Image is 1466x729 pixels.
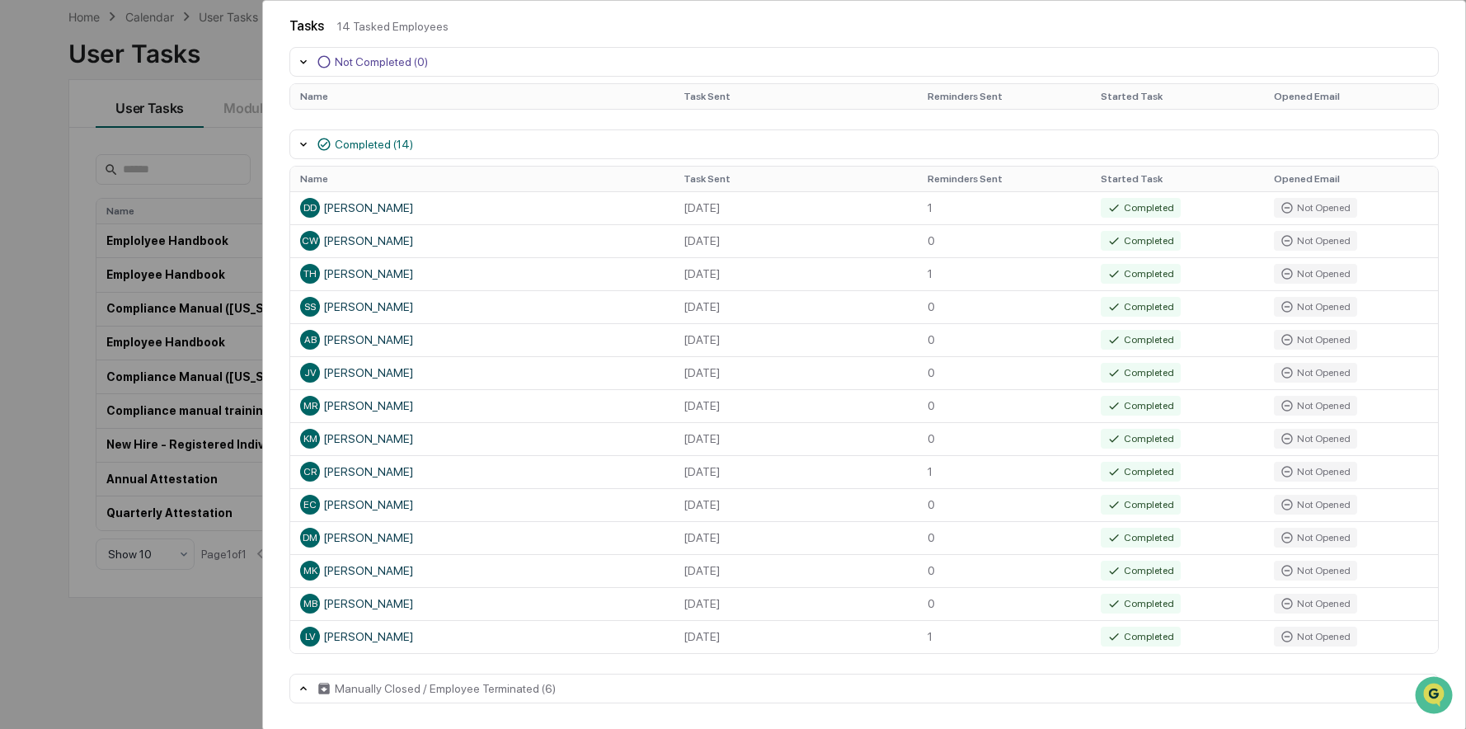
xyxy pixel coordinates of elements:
[280,131,300,151] button: Start new chat
[1274,396,1357,416] div: Not Opened
[1101,627,1181,647] div: Completed
[1101,594,1181,614] div: Completed
[674,167,917,191] th: Task Sent
[300,627,664,647] div: [PERSON_NAME]
[300,363,664,383] div: [PERSON_NAME]
[304,334,317,346] span: AB
[303,400,317,412] span: MR
[674,554,917,587] td: [DATE]
[302,235,318,247] span: CW
[1101,363,1181,383] div: Completed
[674,620,917,653] td: [DATE]
[303,598,317,609] span: MB
[918,620,1091,653] td: 1
[335,682,556,695] div: Manually Closed / Employee Terminated (6)
[16,35,300,61] p: How can we help?
[1274,429,1357,449] div: Not Opened
[303,268,317,280] span: TH
[918,587,1091,620] td: 0
[918,290,1091,323] td: 0
[918,224,1091,257] td: 0
[674,356,917,389] td: [DATE]
[10,201,113,231] a: 🖐️Preclearance
[1091,84,1264,109] th: Started Task
[1101,429,1181,449] div: Completed
[918,191,1091,224] td: 1
[303,565,317,576] span: MK
[16,241,30,254] div: 🔎
[674,323,917,356] td: [DATE]
[290,167,674,191] th: Name
[10,233,110,262] a: 🔎Data Lookup
[289,18,324,34] div: Tasks
[16,126,46,156] img: 1746055101610-c473b297-6a78-478c-a979-82029cc54cd1
[918,488,1091,521] td: 0
[300,495,664,515] div: [PERSON_NAME]
[1274,462,1357,482] div: Not Opened
[303,532,317,543] span: DM
[290,84,674,109] th: Name
[16,209,30,223] div: 🖐️
[918,356,1091,389] td: 0
[918,521,1091,554] td: 0
[303,499,317,510] span: EC
[918,554,1091,587] td: 0
[164,280,200,292] span: Pylon
[1274,363,1357,383] div: Not Opened
[300,264,664,284] div: [PERSON_NAME]
[1274,231,1357,251] div: Not Opened
[1274,264,1357,284] div: Not Opened
[1091,167,1264,191] th: Started Task
[1101,198,1181,218] div: Completed
[918,455,1091,488] td: 1
[300,429,664,449] div: [PERSON_NAME]
[33,208,106,224] span: Preclearance
[335,55,428,68] div: Not Completed (0)
[918,257,1091,290] td: 1
[1264,84,1438,109] th: Opened Email
[1274,297,1357,317] div: Not Opened
[113,201,211,231] a: 🗄️Attestations
[1274,627,1357,647] div: Not Opened
[300,330,664,350] div: [PERSON_NAME]
[136,208,204,224] span: Attestations
[337,20,1439,33] div: 14 Tasked Employees
[674,290,917,323] td: [DATE]
[1101,264,1181,284] div: Completed
[300,561,664,581] div: [PERSON_NAME]
[674,257,917,290] td: [DATE]
[1264,167,1438,191] th: Opened Email
[303,202,317,214] span: DD
[674,521,917,554] td: [DATE]
[300,297,664,317] div: [PERSON_NAME]
[674,455,917,488] td: [DATE]
[918,84,1091,109] th: Reminders Sent
[1101,396,1181,416] div: Completed
[300,594,664,614] div: [PERSON_NAME]
[300,231,664,251] div: [PERSON_NAME]
[116,279,200,292] a: Powered byPylon
[1101,462,1181,482] div: Completed
[674,389,917,422] td: [DATE]
[300,198,664,218] div: [PERSON_NAME]
[1101,528,1181,548] div: Completed
[1101,561,1181,581] div: Completed
[1101,330,1181,350] div: Completed
[1274,528,1357,548] div: Not Opened
[1274,330,1357,350] div: Not Opened
[918,323,1091,356] td: 0
[674,488,917,521] td: [DATE]
[1274,561,1357,581] div: Not Opened
[300,528,664,548] div: [PERSON_NAME]
[1413,675,1458,719] iframe: Open customer support
[918,389,1091,422] td: 0
[674,191,917,224] td: [DATE]
[303,433,317,444] span: KM
[120,209,133,223] div: 🗄️
[674,587,917,620] td: [DATE]
[33,239,104,256] span: Data Lookup
[56,126,270,143] div: Start new chat
[1274,594,1357,614] div: Not Opened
